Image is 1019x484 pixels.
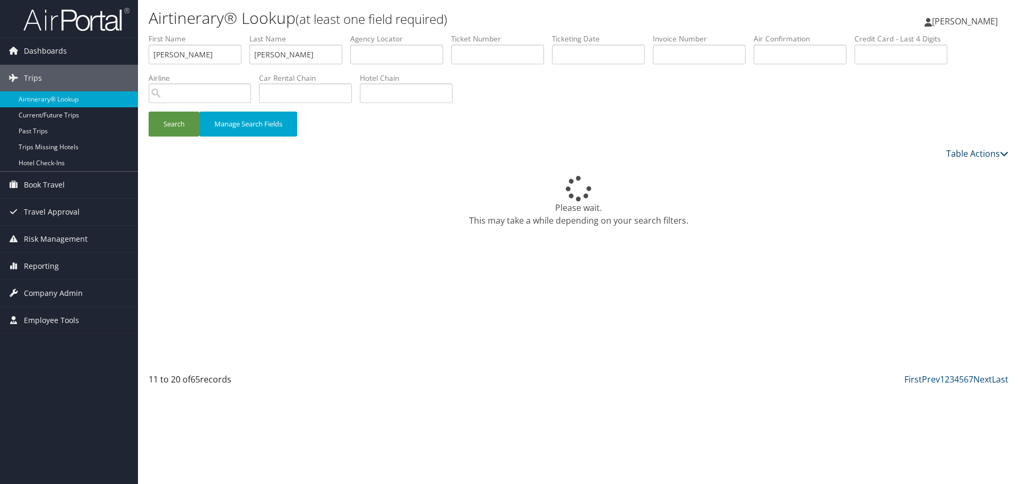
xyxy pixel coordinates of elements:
span: [PERSON_NAME] [932,15,998,27]
label: Credit Card - Last 4 Digits [854,33,955,44]
a: Next [973,373,992,385]
label: Invoice Number [653,33,754,44]
label: Agency Locator [350,33,451,44]
a: Table Actions [946,148,1008,159]
span: Reporting [24,253,59,279]
a: Prev [922,373,940,385]
h1: Airtinerary® Lookup [149,7,722,29]
span: Trips [24,65,42,91]
a: 4 [954,373,959,385]
label: First Name [149,33,249,44]
label: Hotel Chain [360,73,461,83]
label: Car Rental Chain [259,73,360,83]
div: Please wait. This may take a while depending on your search filters. [149,176,1008,227]
span: Dashboards [24,38,67,64]
a: 1 [940,373,945,385]
label: Ticket Number [451,33,552,44]
label: Airline [149,73,259,83]
label: Ticketing Date [552,33,653,44]
span: Employee Tools [24,307,79,334]
a: 6 [964,373,969,385]
span: Risk Management [24,226,88,252]
label: Last Name [249,33,350,44]
div: 11 to 20 of records [149,373,352,391]
a: 3 [949,373,954,385]
a: First [904,373,922,385]
a: 2 [945,373,949,385]
span: Travel Approval [24,199,80,225]
a: Last [992,373,1008,385]
span: Book Travel [24,172,65,198]
label: Air Confirmation [754,33,854,44]
span: 65 [191,373,200,385]
button: Manage Search Fields [200,112,297,137]
span: Company Admin [24,280,83,307]
small: (at least one field required) [296,10,447,28]
img: airportal-logo.png [23,7,129,32]
a: 5 [959,373,964,385]
button: Search [149,112,200,137]
a: [PERSON_NAME] [925,5,1008,37]
a: 7 [969,373,973,385]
